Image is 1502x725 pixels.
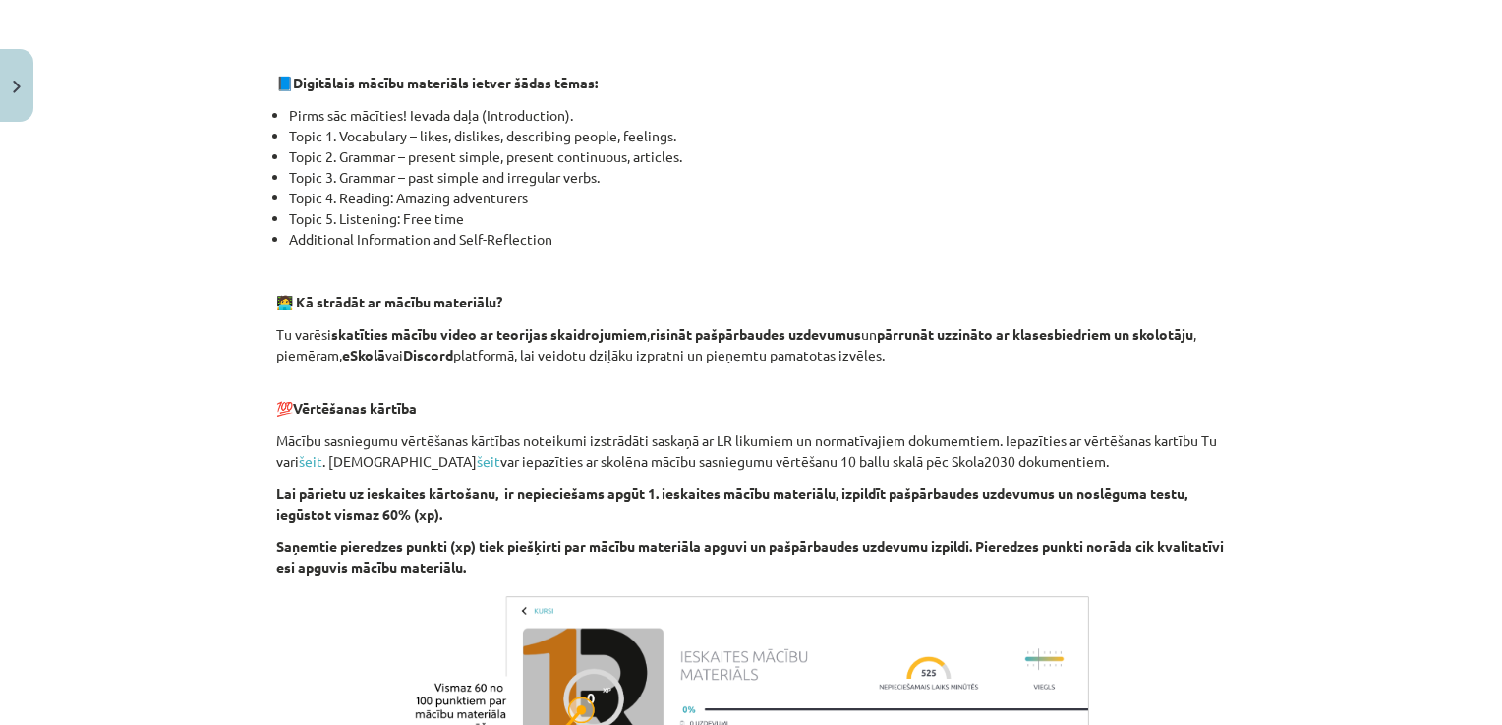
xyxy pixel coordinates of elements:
[477,452,500,470] a: šeit
[877,325,1193,343] strong: pārrunāt uzzināto ar klasesbiedriem un skolotāju
[276,324,1226,365] p: Tu varēsi , un , piemēram, vai platformā, lai veidotu dziļāku izpratni un pieņemtu pamatotas izvē...
[289,105,1226,126] li: Pirms sāc mācīties! Ievada daļa (Introduction).
[342,346,385,363] strong: eSkolā
[403,346,453,363] strong: Discord
[650,325,861,343] strong: risināt pašpārbaudes uzdevumus
[276,73,1226,93] p: 📘
[289,188,1226,208] li: Topic 4. Reading: Amazing adventurers
[331,325,647,343] strong: skatīties mācību video ar teorijas skaidrojumiem
[289,229,1226,250] li: Additional Information and Self-Reflection
[293,74,598,91] strong: Digitālais mācību materiāls ietver šādas tēmas:
[276,484,1187,523] b: Lai pārietu uz ieskaites kārtošanu, ir nepieciešams apgūt 1. ieskaites mācību materiālu, izpildīt...
[276,377,1226,418] p: 💯
[276,537,1224,576] b: Saņemtie pieredzes punkti (xp) tiek piešķirti par mācību materiāla apguvi un pašpārbaudes uzdevum...
[276,293,502,310] strong: 🧑‍💻 Kā strādāt ar mācību materiālu?
[289,167,1226,188] li: Topic 3. Grammar – past simple and irregular verbs.
[299,452,322,470] a: šeit
[13,81,21,93] img: icon-close-lesson-0947bae3869378f0d4975bcd49f059093ad1ed9edebbc8119c70593378902aed.svg
[289,126,1226,146] li: Topic 1. Vocabulary – likes, dislikes, describing people, feelings.
[293,399,417,417] b: Vērtēšanas kārtība
[289,208,1226,229] li: Topic 5. Listening: Free time
[289,146,1226,167] li: Topic 2. Grammar – present simple, present continuous, articles.
[276,430,1226,472] p: Mācību sasniegumu vērtēšanas kārtības noteikumi izstrādāti saskaņā ar LR likumiem un normatīvajie...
